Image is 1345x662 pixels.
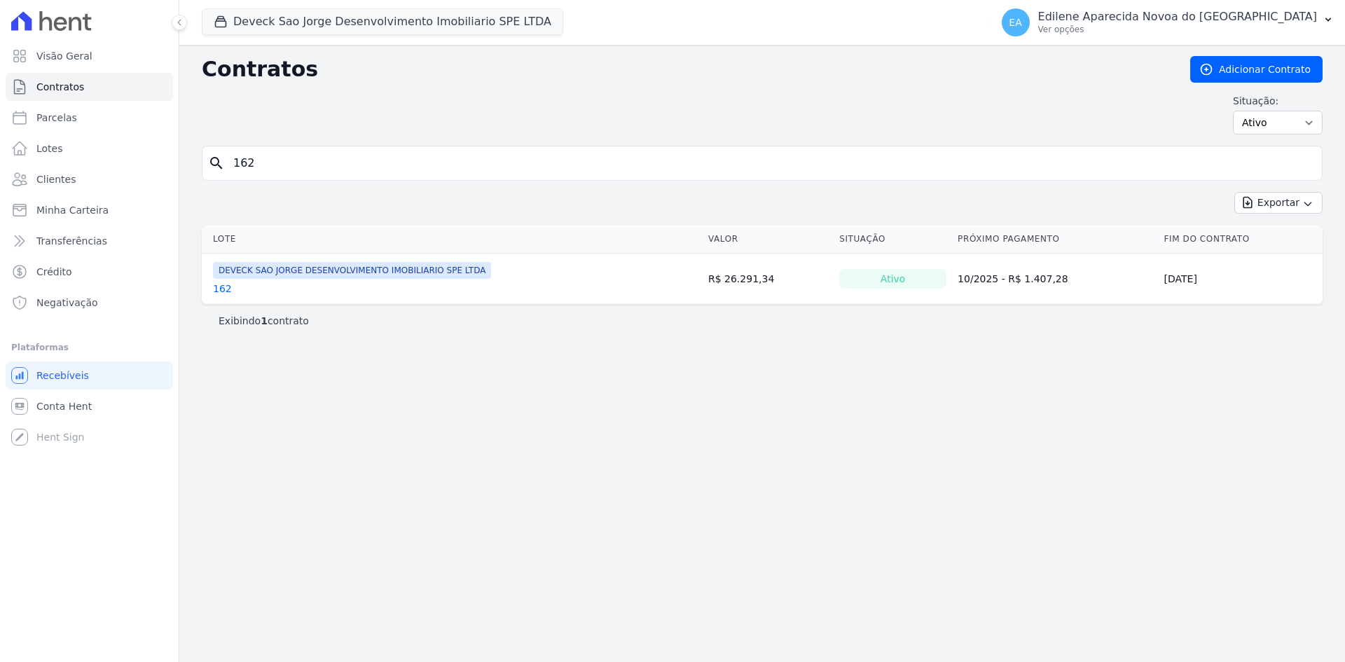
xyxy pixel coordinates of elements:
[6,196,173,224] a: Minha Carteira
[6,104,173,132] a: Parcelas
[36,368,89,382] span: Recebíveis
[6,42,173,70] a: Visão Geral
[6,258,173,286] a: Crédito
[36,265,72,279] span: Crédito
[6,73,173,101] a: Contratos
[36,80,84,94] span: Contratos
[213,282,232,296] a: 162
[6,227,173,255] a: Transferências
[213,262,491,279] span: DEVECK SAO JORGE DESENVOLVIMENTO IMOBILIARIO SPE LTDA
[834,225,952,254] th: Situação
[1159,254,1323,305] td: [DATE]
[36,142,63,156] span: Lotes
[703,254,834,305] td: R$ 26.291,34
[219,314,309,328] p: Exibindo contrato
[36,296,98,310] span: Negativação
[36,234,107,248] span: Transferências
[11,339,167,356] div: Plataformas
[6,392,173,420] a: Conta Hent
[839,269,946,289] div: Ativo
[36,203,109,217] span: Minha Carteira
[958,273,1068,284] a: 10/2025 - R$ 1.407,28
[952,225,1158,254] th: Próximo Pagamento
[991,3,1345,42] button: EA Edilene Aparecida Novoa do [GEOGRAPHIC_DATA] Ver opções
[1009,18,1021,27] span: EA
[208,155,225,172] i: search
[6,165,173,193] a: Clientes
[261,315,268,326] b: 1
[6,289,173,317] a: Negativação
[36,111,77,125] span: Parcelas
[36,399,92,413] span: Conta Hent
[703,225,834,254] th: Valor
[1190,56,1323,83] a: Adicionar Contrato
[225,149,1316,177] input: Buscar por nome do lote
[1159,225,1323,254] th: Fim do Contrato
[6,135,173,163] a: Lotes
[202,225,703,254] th: Lote
[1233,94,1323,108] label: Situação:
[202,57,1168,82] h2: Contratos
[202,8,563,35] button: Deveck Sao Jorge Desenvolvimento Imobiliario SPE LTDA
[36,49,92,63] span: Visão Geral
[1234,192,1323,214] button: Exportar
[1038,10,1317,24] p: Edilene Aparecida Novoa do [GEOGRAPHIC_DATA]
[6,361,173,389] a: Recebíveis
[36,172,76,186] span: Clientes
[1038,24,1317,35] p: Ver opções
